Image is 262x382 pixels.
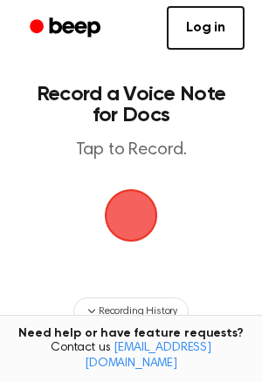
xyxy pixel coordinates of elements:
a: [EMAIL_ADDRESS][DOMAIN_NAME] [85,342,211,370]
span: Contact us [10,341,252,372]
h1: Record a Voice Note for Docs [31,84,231,126]
span: Recording History [99,304,177,319]
button: Recording History [73,297,189,325]
a: Log in [167,6,245,50]
p: Tap to Record. [31,140,231,161]
a: Beep [17,11,116,45]
img: Beep Logo [105,189,157,242]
